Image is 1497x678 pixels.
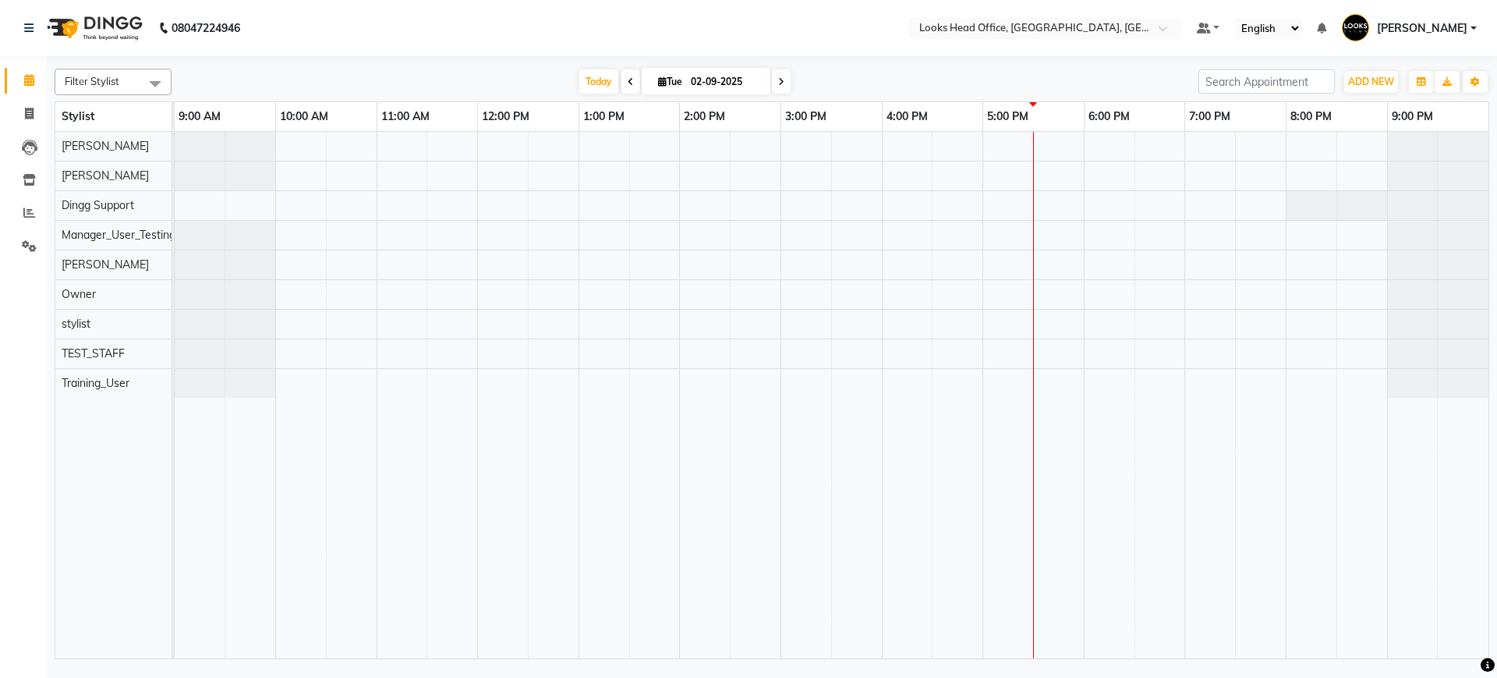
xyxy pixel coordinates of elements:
[62,169,149,183] span: [PERSON_NAME]
[579,105,628,128] a: 1:00 PM
[276,105,332,128] a: 10:00 AM
[983,105,1032,128] a: 5:00 PM
[172,6,240,50] b: 08047224946
[62,376,129,390] span: Training_User
[883,105,932,128] a: 4:00 PM
[781,105,830,128] a: 3:00 PM
[1185,105,1234,128] a: 7:00 PM
[175,105,225,128] a: 9:00 AM
[478,105,533,128] a: 12:00 PM
[62,228,175,242] span: Manager_User_Testing
[686,70,764,94] input: 2025-09-02
[1085,105,1134,128] a: 6:00 PM
[654,76,686,87] span: Tue
[62,317,90,331] span: stylist
[62,287,96,301] span: Owner
[62,198,134,212] span: Dingg Support
[40,6,147,50] img: logo
[62,109,94,123] span: Stylist
[680,105,729,128] a: 2:00 PM
[579,69,618,94] span: Today
[377,105,434,128] a: 11:00 AM
[65,75,119,87] span: Filter Stylist
[1342,14,1369,41] img: Amrendra Singh
[62,346,125,360] span: TEST_STAFF
[1377,20,1467,37] span: [PERSON_NAME]
[1388,105,1437,128] a: 9:00 PM
[1344,71,1398,93] button: ADD NEW
[62,139,149,153] span: [PERSON_NAME]
[1348,76,1394,87] span: ADD NEW
[1286,105,1336,128] a: 8:00 PM
[1198,69,1335,94] input: Search Appointment
[62,257,149,272] span: [PERSON_NAME]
